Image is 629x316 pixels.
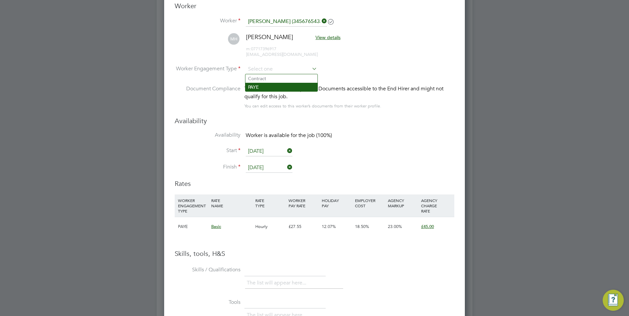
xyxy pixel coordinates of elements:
[244,102,381,110] div: You can edit access to this worker’s documents from their worker profile.
[175,179,454,188] h3: Rates
[603,290,624,311] button: Engage Resource Center
[176,194,210,217] div: WORKER ENGAGEMENT TYPE
[246,64,317,74] input: Select one
[228,33,239,45] span: MH
[244,85,454,101] div: This worker has no Compliance Documents accessible to the End Hirer and might not qualify for thi...
[355,224,369,229] span: 18.50%
[246,17,327,27] input: Search for...
[245,74,317,83] li: Contract
[175,117,454,125] h3: Availability
[175,266,240,273] label: Skills / Qualifications
[175,164,240,170] label: Finish
[315,34,340,40] span: View details
[175,147,240,154] label: Start
[254,194,287,212] div: RATE TYPE
[247,279,309,287] li: The list will appear here...
[246,52,318,57] span: [EMAIL_ADDRESS][DOMAIN_NAME]
[388,224,402,229] span: 23.00%
[175,299,240,306] label: Tools
[421,224,434,229] span: £45.00
[287,194,320,212] div: WORKER PAY RATE
[175,17,240,24] label: Worker
[246,132,332,139] span: Worker is available for the job (100%)
[175,132,240,139] label: Availability
[211,224,221,229] span: Basic
[175,2,454,10] h3: Worker
[386,194,419,212] div: AGENCY MARKUP
[246,46,276,52] span: 07717396917
[175,85,240,109] label: Document Compliance
[320,194,353,212] div: HOLIDAY PAY
[176,217,210,236] div: PAYE
[287,217,320,236] div: £27.55
[175,65,240,72] label: Worker Engagement Type
[210,194,254,212] div: RATE NAME
[419,194,453,217] div: AGENCY CHARGE RATE
[322,224,336,229] span: 12.07%
[246,147,292,156] input: Select one
[353,194,387,212] div: EMPLOYER COST
[246,46,251,52] span: m:
[254,217,287,236] div: Hourly
[175,249,454,258] h3: Skills, tools, H&S
[246,33,293,41] span: [PERSON_NAME]
[245,83,317,91] li: PAYE
[246,163,292,173] input: Select one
